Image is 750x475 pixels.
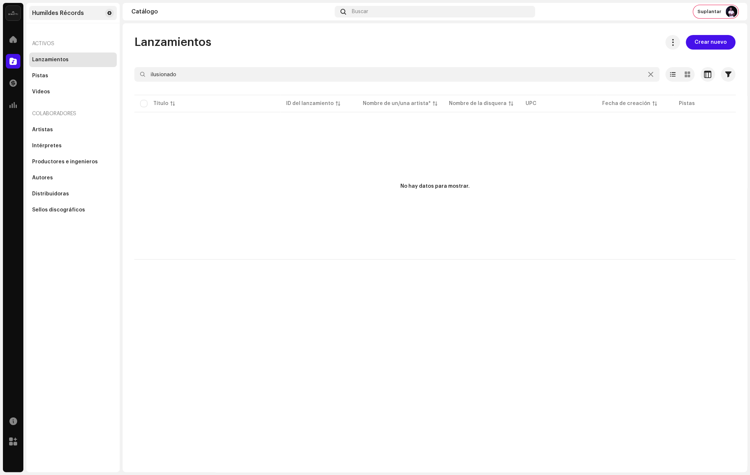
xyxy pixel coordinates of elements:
re-a-nav-header: Activos [29,35,117,52]
div: Catálogo [131,9,332,15]
span: Suplantar [697,9,721,15]
div: Videos [32,89,50,95]
div: Pistas [32,73,48,79]
re-m-nav-item: Distribuidoras [29,187,117,201]
re-a-nav-header: Colaboradores [29,105,117,122]
img: b3d5a37f-91f4-43f0-8e37-fdae16b38881 [726,6,737,17]
div: Distribuidoras [32,191,69,197]
div: Humildes Récords [32,10,84,16]
re-m-nav-item: Lanzamientos [29,52,117,67]
img: 02a7c2d3-3c89-4098-b12f-2ff2945c95ee [6,6,20,20]
re-m-nav-item: Artistas [29,122,117,137]
div: Intérpretes [32,143,62,149]
button: Crear nuevo [686,35,735,50]
re-m-nav-item: Intérpretes [29,139,117,153]
re-m-nav-item: Pistas [29,69,117,83]
div: Productores e ingenieros [32,159,98,165]
div: Autores [32,175,53,181]
re-m-nav-item: Videos [29,85,117,99]
div: Lanzamientos [32,57,69,63]
span: Buscar [352,9,368,15]
re-m-nav-item: Autores [29,171,117,185]
re-m-nav-item: Sellos discográficos [29,203,117,217]
input: Buscar [134,67,659,82]
div: Sellos discográficos [32,207,85,213]
re-m-nav-item: Productores e ingenieros [29,155,117,169]
span: Lanzamientos [134,35,211,50]
div: No hay datos para mostrar. [400,183,470,190]
span: Crear nuevo [695,35,727,50]
div: Artistas [32,127,53,133]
